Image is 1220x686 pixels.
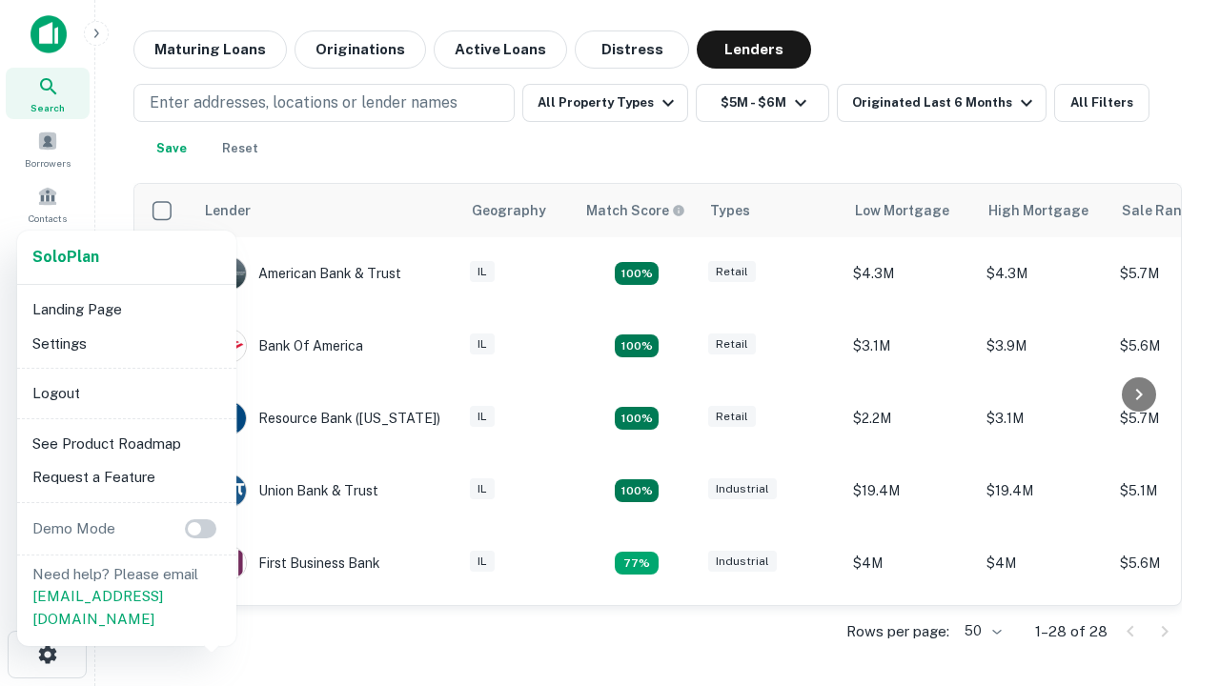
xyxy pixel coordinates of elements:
p: Need help? Please email [32,563,221,631]
iframe: Chat Widget [1125,473,1220,564]
li: Request a Feature [25,460,229,494]
a: [EMAIL_ADDRESS][DOMAIN_NAME] [32,588,163,627]
li: See Product Roadmap [25,427,229,461]
li: Logout [25,376,229,411]
p: Demo Mode [25,517,123,540]
li: Settings [25,327,229,361]
a: SoloPlan [32,246,99,269]
li: Landing Page [25,293,229,327]
strong: Solo Plan [32,248,99,266]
